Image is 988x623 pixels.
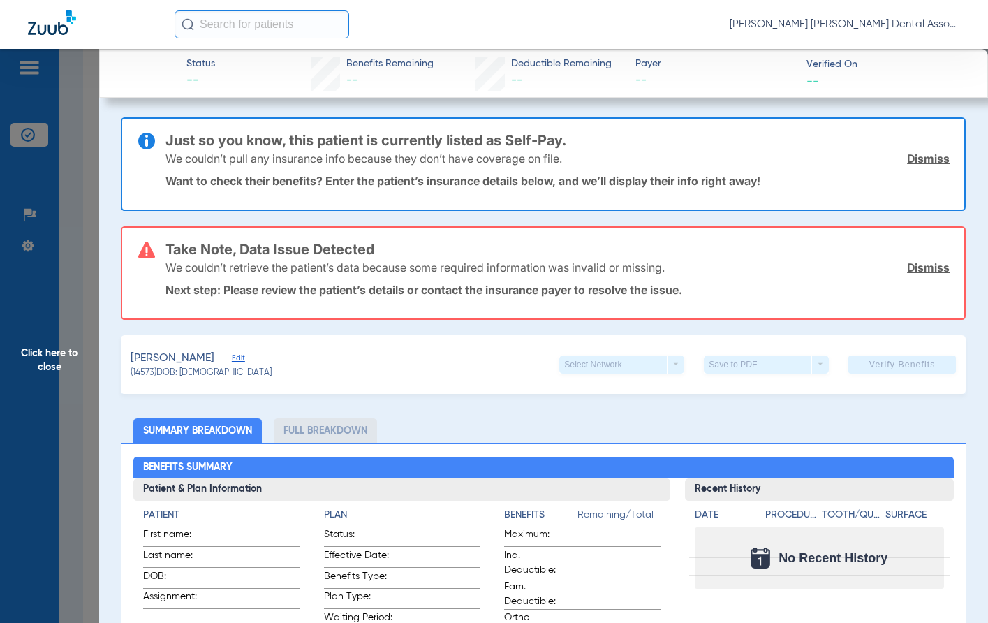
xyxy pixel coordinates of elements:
[165,242,950,256] h3: Take Note, Data Issue Detected
[133,457,954,479] h2: Benefits Summary
[907,261,950,274] a: Dismiss
[577,508,661,527] span: Remaining/Total
[685,478,954,501] h3: Recent History
[765,508,817,527] app-breakdown-title: Procedure
[165,152,562,166] p: We couldn’t pull any insurance info because they don’t have coverage on file.
[885,508,944,527] app-breakdown-title: Surface
[232,353,244,367] span: Edit
[143,548,212,567] span: Last name:
[511,75,522,86] span: --
[346,57,434,71] span: Benefits Remaining
[635,72,795,89] span: --
[165,174,950,188] p: Want to check their benefits? Enter the patient’s insurance details below, and we’ll display thei...
[918,556,988,623] iframe: Chat Widget
[133,418,262,443] li: Summary Breakdown
[765,508,817,522] h4: Procedure
[806,73,819,88] span: --
[822,508,880,522] h4: Tooth/Quad
[324,548,392,567] span: Effective Date:
[138,133,155,149] img: info-icon
[28,10,76,35] img: Zuub Logo
[324,569,392,588] span: Benefits Type:
[165,133,950,147] h3: Just so you know, this patient is currently listed as Self-Pay.
[165,261,665,274] p: We couldn’t retrieve the patient’s data because some required information was invalid or missing.
[143,508,300,522] h4: Patient
[324,589,392,608] span: Plan Type:
[143,569,212,588] span: DOB:
[730,17,960,31] span: [PERSON_NAME] [PERSON_NAME] Dental Associates
[274,418,377,443] li: Full Breakdown
[186,57,215,71] span: Status
[907,152,950,166] a: Dismiss
[751,548,770,569] img: Calendar
[186,72,215,89] span: --
[504,508,577,527] app-breakdown-title: Benefits
[175,10,349,38] input: Search for patients
[504,508,577,522] h4: Benefits
[346,75,357,86] span: --
[779,551,887,565] span: No Recent History
[133,478,670,501] h3: Patient & Plan Information
[138,242,155,258] img: error-icon
[324,508,480,522] h4: Plan
[806,57,966,72] span: Verified On
[143,527,212,546] span: First name:
[131,350,214,367] span: [PERSON_NAME]
[504,580,573,609] span: Fam. Deductible:
[635,57,795,71] span: Payer
[182,18,194,31] img: Search Icon
[324,527,392,546] span: Status:
[695,508,753,527] app-breakdown-title: Date
[822,508,880,527] app-breakdown-title: Tooth/Quad
[504,548,573,578] span: Ind. Deductible:
[695,508,753,522] h4: Date
[504,527,573,546] span: Maximum:
[165,283,950,297] p: Next step: Please review the patient’s details or contact the insurance payer to resolve the issue.
[511,57,612,71] span: Deductible Remaining
[143,589,212,608] span: Assignment:
[131,367,272,380] span: (14573) DOB: [DEMOGRAPHIC_DATA]
[885,508,944,522] h4: Surface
